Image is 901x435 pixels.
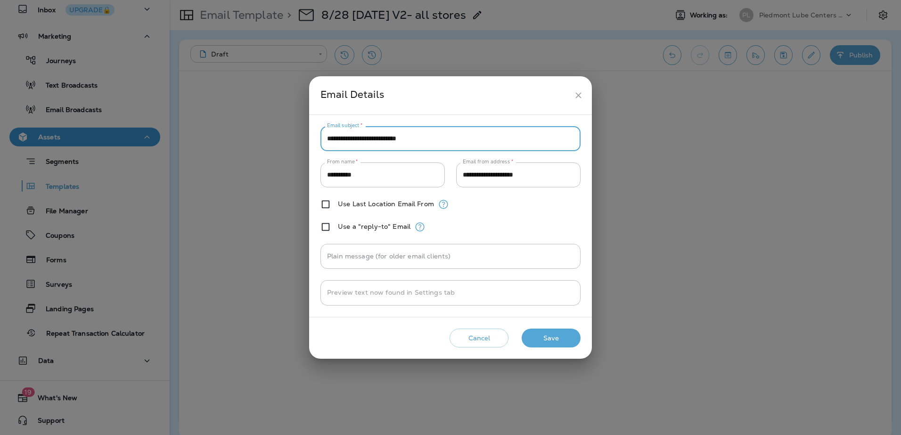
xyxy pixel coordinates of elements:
[522,329,581,348] button: Save
[463,158,513,165] label: Email from address
[338,200,434,208] label: Use Last Location Email From
[570,87,587,104] button: close
[327,122,363,129] label: Email subject
[338,223,410,230] label: Use a "reply-to" Email
[450,329,508,348] button: Cancel
[327,158,358,165] label: From name
[320,87,570,104] div: Email Details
